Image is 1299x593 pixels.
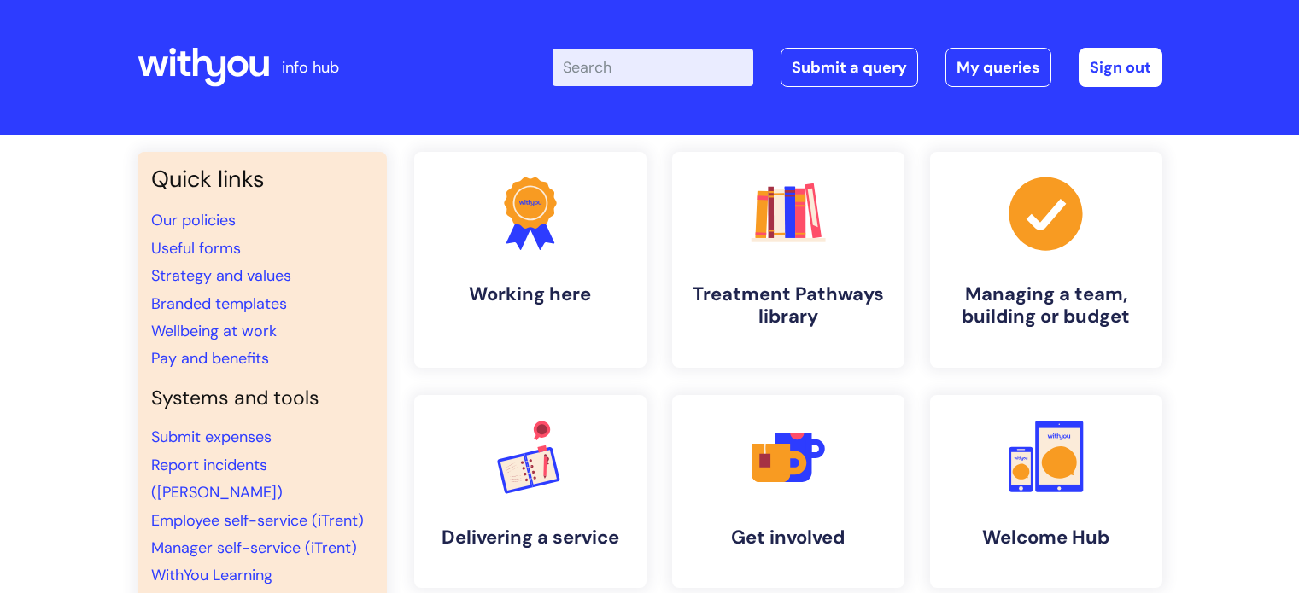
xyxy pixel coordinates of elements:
a: Treatment Pathways library [672,152,904,368]
h4: Working here [428,283,633,305]
p: info hub [282,54,339,81]
a: Branded templates [151,294,287,314]
h4: Get involved [686,526,891,549]
a: Submit a query [781,48,918,87]
a: My queries [945,48,1051,87]
a: Submit expenses [151,427,272,447]
a: Delivering a service [414,395,647,588]
a: WithYou Learning [151,565,272,585]
a: Employee self-service (iTrent) [151,510,364,531]
a: Useful forms [151,238,241,259]
a: Wellbeing at work [151,321,277,341]
a: Working here [414,152,647,368]
a: Managing a team, building or budget [930,152,1162,368]
a: Strategy and values [151,265,291,286]
a: Pay and benefits [151,348,269,369]
input: Search [553,49,753,86]
a: Get involved [672,395,904,588]
div: | - [553,48,1162,87]
h4: Welcome Hub [944,526,1149,549]
h3: Quick links [151,166,373,193]
h4: Systems and tools [151,387,373,410]
a: Welcome Hub [930,395,1162,588]
h4: Treatment Pathways library [686,283,891,328]
a: Sign out [1079,48,1162,87]
a: Our policies [151,210,236,230]
a: Report incidents ([PERSON_NAME]) [151,455,283,503]
h4: Managing a team, building or budget [944,283,1149,328]
h4: Delivering a service [428,526,633,549]
a: Manager self-service (iTrent) [151,538,357,558]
